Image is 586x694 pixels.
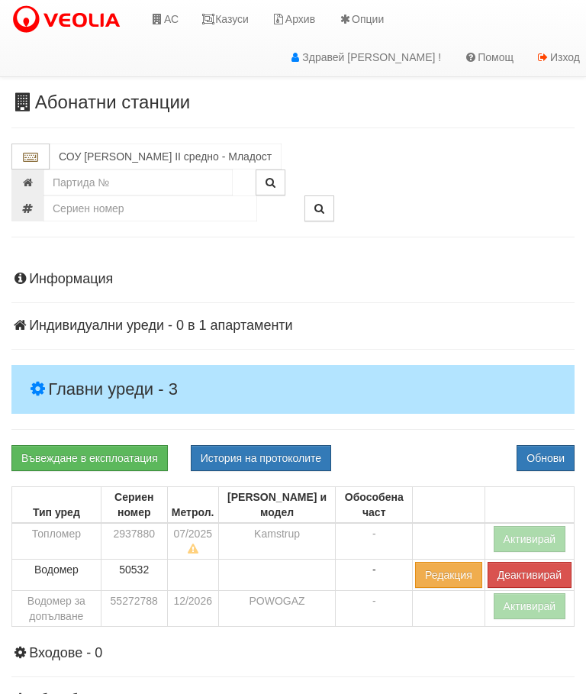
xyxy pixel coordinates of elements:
input: Партида № [43,169,233,195]
th: [PERSON_NAME] и модел [218,487,336,524]
input: Сериен номер [43,195,257,221]
input: Абонатна станция [50,144,282,169]
td: 50532 [101,560,167,591]
button: Обнови [517,445,575,471]
h4: Главни уреди - 3 [11,365,575,414]
th: Сериен номер [101,487,167,524]
td: 07/2025 [167,523,218,560]
td: 2937880 [101,523,167,560]
a: Въвеждане в експлоатация [11,445,168,471]
button: Активирай [494,593,566,619]
th: Обособена част [336,487,413,524]
td: 55272788 [101,591,167,627]
h4: Индивидуални уреди - 0 в 1 апартаменти [11,318,575,334]
td: POWOGAZ [218,591,336,627]
td: Водомер за допълване [12,591,101,627]
a: Помощ [452,38,525,76]
th: Тип уред [12,487,101,524]
button: Активирай [494,526,566,552]
td: Водомер [12,560,101,591]
button: Редакция [415,562,482,588]
h4: Информация [11,272,575,287]
button: История на протоколите [191,445,331,471]
h3: Абонатни станции [11,92,575,112]
td: - [336,560,413,591]
td: Топломер [12,523,101,560]
td: Kamstrup [218,523,336,560]
a: Здравей [PERSON_NAME] ! [277,38,452,76]
td: 12/2026 [167,591,218,627]
h4: Входове - 0 [11,646,575,661]
td: - [336,591,413,627]
td: - [336,523,413,560]
img: VeoliaLogo.png [11,4,127,36]
th: Метрол. [167,487,218,524]
button: Деактивирай [488,562,572,588]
